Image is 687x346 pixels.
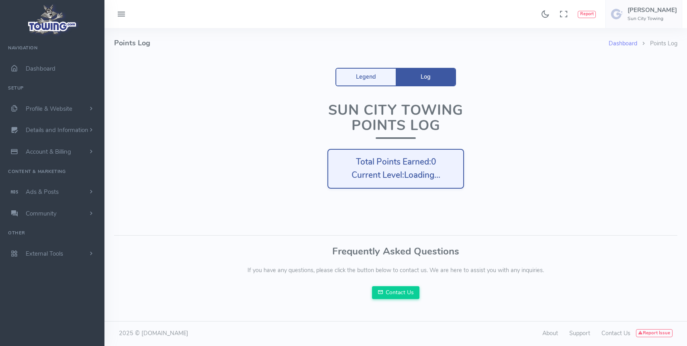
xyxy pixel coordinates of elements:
[26,126,88,134] span: Details and Information
[26,148,71,156] span: Account & Billing
[569,329,590,337] a: Support
[628,7,677,13] h5: [PERSON_NAME]
[114,246,677,256] h3: Frequently Asked Questions
[223,102,568,139] h1: Sun City Towing Points Log
[26,188,59,196] span: Ads & Posts
[578,11,596,18] button: Report
[26,210,57,218] span: Community
[542,329,558,337] a: About
[601,329,630,337] a: Contact Us
[114,28,609,58] h4: Points Log
[611,8,624,20] img: user-image
[114,266,677,275] p: If you have any questions, please click the button below to contact us. We are here to assist you...
[628,16,677,21] h6: Sun City Towing
[26,65,55,73] span: Dashboard
[637,39,677,48] li: Points Log
[26,105,72,113] span: Profile & Website
[25,2,80,37] img: logo
[404,169,440,181] span: Loading...
[636,329,673,337] button: Report Issue
[372,286,419,299] a: Contact Us
[609,39,637,47] a: Dashboard
[431,156,436,167] span: 0
[336,69,396,85] a: Legend
[26,250,63,258] span: External Tools
[114,329,396,338] div: 2025 © [DOMAIN_NAME]
[396,69,455,85] a: Log
[327,149,464,189] div: Total Points Earned: Current Level:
